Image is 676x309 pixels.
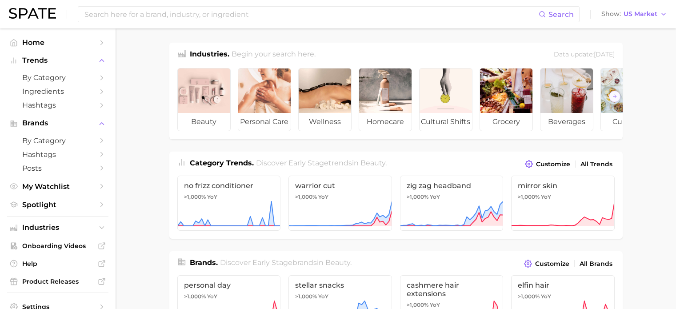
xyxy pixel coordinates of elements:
a: zig zag headband>1,000% YoY [400,176,504,231]
span: zig zag headband [407,181,497,190]
span: personal care [238,113,291,131]
span: Onboarding Videos [22,242,93,250]
a: beauty [177,68,231,131]
div: Data update: [DATE] [554,49,615,61]
span: Hashtags [22,150,93,159]
span: Brands [22,119,93,127]
button: Industries [7,221,108,234]
span: Discover Early Stage brands in . [220,258,352,267]
span: Brands . [190,258,218,267]
span: YoY [207,193,217,201]
span: Category Trends . [190,159,254,167]
span: Home [22,38,93,47]
span: cashmere hair extensions [407,281,497,298]
img: SPATE [9,8,56,19]
a: All Trends [578,158,615,170]
span: Search [548,10,574,19]
span: >1,000% [295,293,317,300]
span: no frizz conditioner [184,181,274,190]
a: Ingredients [7,84,108,98]
span: YoY [430,193,440,201]
span: Show [601,12,621,16]
span: Spotlight [22,201,93,209]
span: Product Releases [22,277,93,285]
span: Customize [536,161,570,168]
a: wellness [298,68,352,131]
input: Search here for a brand, industry, or ingredient [84,7,539,22]
span: elfin hair [518,281,608,289]
span: beauty [360,159,385,167]
span: YoY [318,293,328,300]
a: cultural shifts [419,68,472,131]
a: by Category [7,71,108,84]
a: Onboarding Videos [7,239,108,253]
a: My Watchlist [7,180,108,193]
a: Hashtags [7,148,108,161]
span: stellar snacks [295,281,385,289]
a: Hashtags [7,98,108,112]
span: All Trends [580,161,612,168]
span: beverages [540,113,593,131]
span: culinary [601,113,653,131]
span: >1,000% [295,193,317,200]
span: warrior cut [295,181,385,190]
a: Posts [7,161,108,175]
span: Industries [22,224,93,232]
a: warrior cut>1,000% YoY [288,176,392,231]
span: Trends [22,56,93,64]
span: wellness [299,113,351,131]
span: >1,000% [518,193,540,200]
span: US Market [624,12,657,16]
span: >1,000% [184,293,206,300]
span: YoY [207,293,217,300]
span: Hashtags [22,101,93,109]
span: beauty [325,258,350,267]
span: beauty [178,113,230,131]
span: >1,000% [407,193,428,200]
a: beverages [540,68,593,131]
span: YoY [318,193,328,201]
a: grocery [480,68,533,131]
a: no frizz conditioner>1,000% YoY [177,176,281,231]
button: Brands [7,116,108,130]
span: My Watchlist [22,182,93,191]
a: personal care [238,68,291,131]
span: Help [22,260,93,268]
span: by Category [22,73,93,82]
span: YoY [541,293,551,300]
button: Scroll Right [609,91,620,102]
button: Customize [522,257,571,270]
span: cultural shifts [420,113,472,131]
button: Trends [7,54,108,67]
span: >1,000% [518,293,540,300]
a: by Category [7,134,108,148]
span: mirror skin [518,181,608,190]
a: Help [7,257,108,270]
span: YoY [541,193,551,201]
span: YoY [430,301,440,309]
span: grocery [480,113,532,131]
a: Spotlight [7,198,108,212]
span: >1,000% [407,301,428,308]
a: Product Releases [7,275,108,288]
span: Ingredients [22,87,93,96]
a: All Brands [577,258,615,270]
h2: Begin your search here. [232,49,316,61]
span: >1,000% [184,193,206,200]
span: personal day [184,281,274,289]
a: homecare [359,68,412,131]
button: ShowUS Market [599,8,669,20]
span: Posts [22,164,93,173]
h1: Industries. [190,49,229,61]
a: culinary [600,68,654,131]
span: Discover Early Stage trends in . [256,159,387,167]
a: mirror skin>1,000% YoY [511,176,615,231]
a: Home [7,36,108,49]
span: Customize [535,260,569,268]
span: All Brands [580,260,612,268]
span: homecare [359,113,412,131]
button: Customize [523,158,572,170]
span: by Category [22,136,93,145]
